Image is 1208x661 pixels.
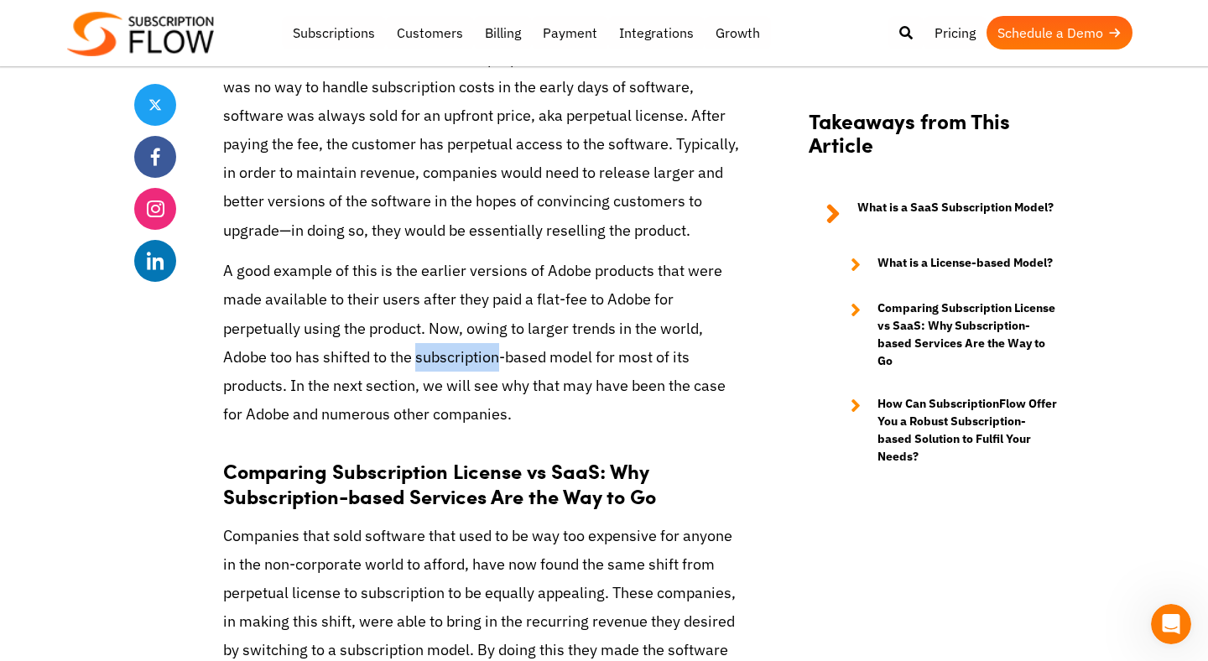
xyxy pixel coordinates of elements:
a: Billing [474,16,532,49]
a: Pricing [924,16,987,49]
strong: How Can SubscriptionFlow Offer You a Robust Subscription-based Solution to Fulfil Your Needs? [877,395,1057,466]
strong: Comparing Subscription License vs SaaS: Why Subscription-based Services Are the Way to Go [223,456,656,510]
iframe: Intercom live chat [1151,604,1191,644]
strong: What is a SaaS Subscription Model? [857,199,1054,229]
a: Integrations [608,16,705,49]
img: Subscriptionflow [67,12,214,56]
a: Customers [386,16,474,49]
p: A good example of this is the earlier versions of Adobe products that were made available to thei... [223,257,740,429]
strong: What is a License-based Model? [877,254,1053,274]
h2: Takeaways from This Article [809,108,1057,174]
strong: Comparing Subscription License vs SaaS: Why Subscription-based Services Are the Way to Go [877,299,1057,370]
a: What is a SaaS Subscription Model? [809,199,1057,229]
a: Payment [532,16,608,49]
a: Growth [705,16,771,49]
p: Discussing this model might seem a little odd to readers in [DATE] as this is a much older method... [223,15,740,245]
a: Comparing Subscription License vs SaaS: Why Subscription-based Services Are the Way to Go [834,299,1057,370]
a: What is a License-based Model? [834,254,1057,274]
a: Schedule a Demo [987,16,1132,49]
a: How Can SubscriptionFlow Offer You a Robust Subscription-based Solution to Fulfil Your Needs? [834,395,1057,466]
a: Subscriptions [282,16,386,49]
